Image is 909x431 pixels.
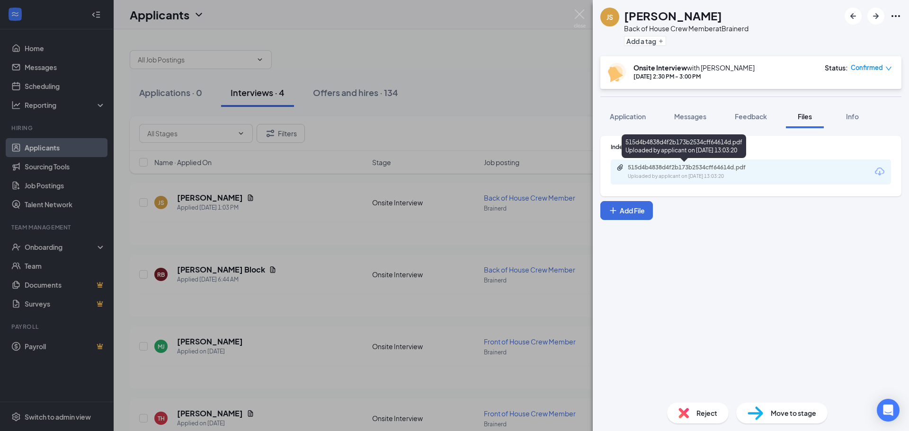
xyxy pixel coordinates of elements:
b: Onsite Interview [633,63,687,72]
span: down [885,65,892,72]
div: 515d4b4838d4f2b173b2534cff64614d.pdf Uploaded by applicant on [DATE] 13:03:20 [622,134,746,158]
span: Application [610,112,646,121]
div: Indeed Resume [611,143,891,151]
span: Reject [696,408,717,418]
svg: Paperclip [616,164,624,171]
span: Messages [674,112,706,121]
span: Files [798,112,812,121]
button: ArrowLeftNew [845,8,862,25]
a: Paperclip515d4b4838d4f2b173b2534cff64614d.pdfUploaded by applicant on [DATE] 13:03:20 [616,164,770,180]
svg: Plus [608,206,618,215]
span: Info [846,112,859,121]
div: Uploaded by applicant on [DATE] 13:03:20 [628,173,770,180]
svg: Ellipses [890,10,901,22]
span: Confirmed [851,63,883,72]
div: Back of House Crew Member at Brainerd [624,24,749,33]
svg: Download [874,166,885,177]
div: with [PERSON_NAME] [633,63,755,72]
span: Feedback [735,112,767,121]
div: Open Intercom Messenger [877,399,900,422]
svg: ArrowLeftNew [847,10,859,22]
span: Move to stage [771,408,816,418]
div: [DATE] 2:30 PM - 3:00 PM [633,72,755,80]
svg: ArrowRight [870,10,882,22]
h1: [PERSON_NAME] [624,8,722,24]
svg: Plus [658,38,664,44]
button: ArrowRight [867,8,884,25]
div: 515d4b4838d4f2b173b2534cff64614d.pdf [628,164,760,171]
div: Status : [825,63,848,72]
div: JS [606,12,613,22]
button: Add FilePlus [600,201,653,220]
button: PlusAdd a tag [624,36,666,46]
